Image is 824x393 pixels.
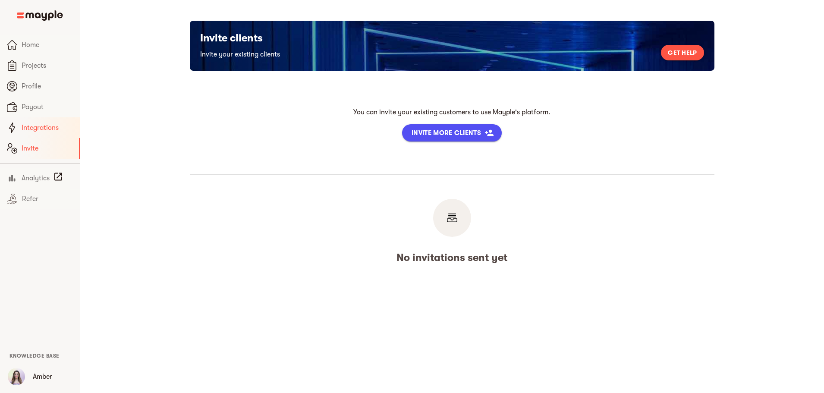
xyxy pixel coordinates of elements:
span: Integrations [22,123,73,133]
span: Knowledge Base [9,353,60,359]
button: Invite more clients [402,124,502,141]
span: Payout [22,102,73,112]
button: Get Help [661,45,704,60]
h5: No invitations sent yet [396,251,507,264]
iframe: Chat Widget [669,293,824,393]
a: Knowledge Base [9,352,60,359]
span: Invite [22,143,72,154]
img: 1XU8LYcSRuMJQEt8I9fw [8,368,25,385]
span: Get Help [668,47,697,58]
p: Amber [33,371,52,382]
span: Profile [22,81,73,91]
span: Refer [22,194,73,204]
span: Analytics [22,173,50,183]
span: Invite more clients [412,128,492,138]
span: Home [22,40,73,50]
p: You can invite your existing customers to use Mayple's platform. [353,107,550,117]
span: Projects [22,60,73,71]
img: Main logo [17,10,63,21]
button: User Menu [3,363,30,390]
h5: Invite clients [200,31,280,45]
h6: Invite your existing clients [200,48,280,60]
